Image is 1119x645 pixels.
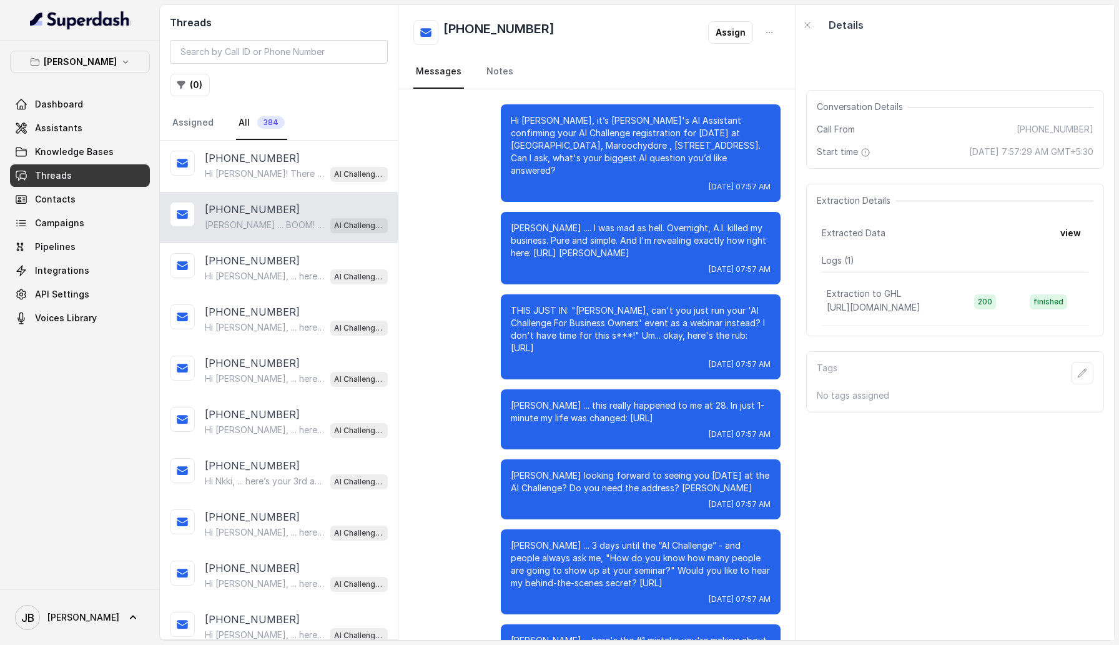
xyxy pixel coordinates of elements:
span: Threads [35,169,72,182]
button: [PERSON_NAME] [10,51,150,73]
nav: Tabs [170,106,388,140]
span: [DATE] 07:57 AM [709,359,771,369]
p: Hi [PERSON_NAME], it’s [PERSON_NAME]'s AI Assistant confirming your AI Challenge registration for... [511,114,771,177]
a: Campaigns [10,212,150,234]
p: Hi [PERSON_NAME], ... here’s your 3rd and final pre-event training for you. Is A.I. going to stea... [205,321,325,334]
p: Hi [PERSON_NAME], ... here’s your 3rd and final pre-event training for you. Is A.I. going to stea... [205,270,325,282]
p: [PERSON_NAME] ... BOOM! Only one day to go. Reminder it's [DATE], Registration 8:30am ​Event 9am ... [205,219,325,231]
span: [DATE] 07:57 AM [709,429,771,439]
p: AI Challenge Australia [334,271,384,283]
a: Assigned [170,106,216,140]
p: [PHONE_NUMBER] [205,612,300,627]
span: Contacts [35,193,76,206]
p: Hi [PERSON_NAME], ... here’s your 3rd and final pre-event training for you. Is A.I. going to stea... [205,577,325,590]
a: Knowledge Bases [10,141,150,163]
button: view [1053,222,1088,244]
span: Pipelines [35,241,76,253]
span: Knowledge Bases [35,146,114,158]
p: AI Challenge Australia [334,168,384,181]
p: [PERSON_NAME] ... this really happened to me at 28. In just 1-minute my life was changed: [URL] [511,399,771,424]
p: AI Challenge Australia [334,578,384,591]
button: Assign [708,21,753,44]
p: [PERSON_NAME] looking forward to seeing you [DATE] at the AI Challenge? Do you need the address? ... [511,469,771,494]
a: Threads [10,164,150,187]
a: Dashboard [10,93,150,116]
input: Search by Call ID or Phone Number [170,40,388,64]
p: AI Challenge Australia [334,476,384,488]
span: Integrations [35,264,89,277]
a: Pipelines [10,236,150,258]
span: Conversation Details [817,101,908,113]
p: AI Challenge Australia [334,219,384,232]
p: AI Challenge Australia [334,424,384,437]
p: AI Challenge Australia [334,373,384,386]
p: Hi [PERSON_NAME], ... here’s your 3rd and final pre-event training for you. Is A.I. going to stea... [205,526,325,539]
p: [PHONE_NUMBER] [205,151,300,166]
a: Integrations [10,259,150,282]
span: [DATE] 07:57 AM [709,499,771,509]
p: [PHONE_NUMBER] [205,202,300,217]
p: Hi [PERSON_NAME], ... here’s your 3rd and final pre-event training for you. Is A.I. going to stea... [205,424,325,436]
p: Hi [PERSON_NAME]! There will be charging stations available at the venue, so you can keep your de... [205,167,325,180]
a: Messages [413,55,464,89]
h2: Threads [170,15,388,30]
a: [PERSON_NAME] [10,600,150,635]
p: [PHONE_NUMBER] [205,304,300,319]
p: [PHONE_NUMBER] [205,356,300,371]
span: [URL][DOMAIN_NAME] [827,302,920,312]
span: Call From [817,123,855,136]
span: [DATE] 07:57 AM [709,594,771,604]
p: No tags assigned [817,389,1093,402]
a: Contacts [10,188,150,211]
span: Assistants [35,122,82,134]
text: JB [21,611,34,624]
span: [DATE] 7:57:29 AM GMT+5:30 [969,146,1093,158]
p: [PHONE_NUMBER] [205,509,300,524]
span: Start time [817,146,873,158]
a: Notes [484,55,516,89]
img: light.svg [30,10,131,30]
h2: [PHONE_NUMBER] [443,20,555,45]
p: Extraction to GHL [827,287,901,300]
span: finished [1030,294,1067,309]
span: 200 [974,294,996,309]
p: Tags [817,362,837,384]
a: Voices Library [10,307,150,329]
p: AI Challenge Australia [334,322,384,334]
p: [PHONE_NUMBER] [205,253,300,268]
p: [PERSON_NAME] [44,54,117,69]
a: Assistants [10,117,150,139]
span: [PHONE_NUMBER] [1017,123,1093,136]
nav: Tabs [413,55,781,89]
p: [PHONE_NUMBER] [205,561,300,576]
span: Voices Library [35,312,97,324]
p: [PHONE_NUMBER] [205,407,300,422]
span: Extracted Data [822,227,885,239]
a: All384 [236,106,287,140]
span: Dashboard [35,98,83,111]
span: API Settings [35,288,89,301]
span: Extraction Details [817,194,895,207]
p: AI Challenge Australia [334,527,384,539]
p: Hi Nkki, ... here’s your 3rd and final pre-event training for you. Is A.I. going to steal your bu... [205,475,325,487]
span: [DATE] 07:57 AM [709,182,771,192]
p: Hi [PERSON_NAME], ... here’s your 3rd and final pre-event training for you. Is A.I. going to stea... [205,372,325,385]
p: Details [829,17,864,32]
button: (0) [170,74,210,96]
p: [PERSON_NAME] .... I was mad as hell. Overnight, A.I. killed my business. Pure and simple. And I'... [511,222,771,259]
p: [PERSON_NAME] ... 3 days until the “AI Challenge” - and people always ask me, "How do you know ho... [511,539,771,589]
a: API Settings [10,283,150,306]
span: [DATE] 07:57 AM [709,264,771,274]
p: THIS JUST IN: "[PERSON_NAME], can't you just run your 'AI Challenge For Business Owners' event as... [511,304,771,354]
span: [PERSON_NAME] [47,611,119,624]
p: Logs ( 1 ) [822,254,1088,267]
p: [PHONE_NUMBER] [205,458,300,473]
p: AI Challenge Australia [334,629,384,642]
span: 384 [257,116,285,129]
span: Campaigns [35,217,84,229]
p: Hi [PERSON_NAME], ... here’s your 3rd and final pre-event training for you. Is A.I. going to stea... [205,629,325,641]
